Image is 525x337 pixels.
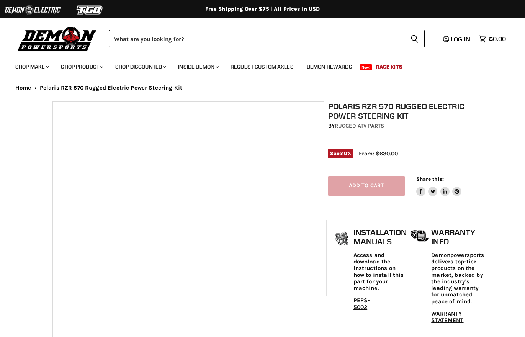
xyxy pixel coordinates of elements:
img: warranty-icon.png [410,230,429,242]
img: TGB Logo 2 [61,3,119,17]
p: Access and download the instructions on how to install this part for your machine. [353,252,407,292]
p: Demonpowersports delivers top-tier products on the market, backed by the industry's leading warra... [431,252,484,305]
span: From: $630.00 [359,150,398,157]
ul: Main menu [10,56,504,75]
h1: Warranty Info [431,228,484,246]
a: $0.00 [475,33,510,44]
a: Inside Demon [172,59,223,75]
h1: Polaris RZR 570 Rugged Electric Power Steering Kit [328,101,476,121]
span: Log in [451,35,470,43]
a: Rugged ATV Parts [335,123,384,129]
a: Log in [440,36,475,43]
a: PEPS-5002 [353,297,370,310]
h1: Installation Manuals [353,228,407,246]
div: by [328,122,476,130]
img: install_manual-icon.png [332,230,352,249]
form: Product [109,30,425,47]
input: Search [109,30,404,47]
a: Home [15,85,31,91]
span: New! [360,64,373,70]
span: Save % [328,149,353,158]
img: Demon Powersports [15,25,99,52]
a: WARRANTY STATEMENT [431,310,463,324]
span: $0.00 [489,35,506,43]
span: Share this: [416,176,444,182]
img: Demon Electric Logo 2 [4,3,61,17]
span: 10 [342,151,347,156]
aside: Share this: [416,176,462,196]
a: Shop Make [10,59,54,75]
a: Demon Rewards [301,59,358,75]
a: Request Custom Axles [225,59,299,75]
a: Race Kits [370,59,408,75]
button: Search [404,30,425,47]
a: Shop Discounted [110,59,171,75]
span: Polaris RZR 570 Rugged Electric Power Steering Kit [40,85,183,91]
a: Shop Product [55,59,108,75]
